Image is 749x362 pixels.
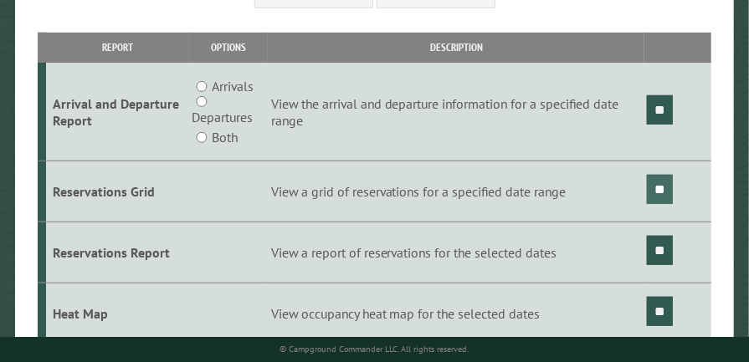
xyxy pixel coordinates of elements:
label: Departures [192,107,253,127]
label: Both [212,127,238,147]
td: View a report of reservations for the selected dates [268,222,644,283]
td: View occupancy heat map for the selected dates [268,283,644,344]
td: Reservations Grid [46,161,189,222]
td: Arrival and Departure Report [46,63,189,161]
th: Description [268,33,644,62]
th: Options [189,33,268,62]
td: Heat Map [46,283,189,344]
label: Arrivals [212,76,254,96]
td: View a grid of reservations for a specified date range [268,161,644,222]
small: © Campground Commander LLC. All rights reserved. [280,344,469,354]
th: Report [46,33,189,62]
td: View the arrival and departure information for a specified date range [268,63,644,161]
td: Reservations Report [46,222,189,283]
